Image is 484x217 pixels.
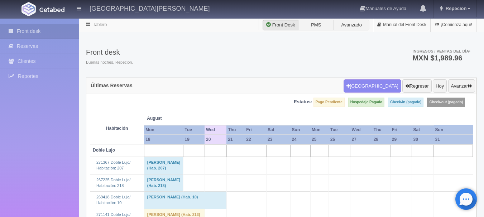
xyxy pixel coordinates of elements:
[433,79,447,93] button: Hoy
[86,48,133,56] h3: Front desk
[431,18,476,32] a: ¡Comienza aquí!
[334,20,369,30] label: Avanzado
[96,178,130,188] a: 267225 Doble Lujo/Habitación: 218
[21,2,36,16] img: Getabed
[402,79,431,93] button: Regresar
[263,20,298,30] label: Front Desk
[372,125,390,135] th: Thu
[93,22,107,27] a: Tablero
[291,135,310,144] th: 24
[291,125,310,135] th: Sun
[298,20,334,30] label: PMS
[344,79,401,93] button: [GEOGRAPHIC_DATA]
[329,135,350,144] th: 26
[144,157,183,174] td: [PERSON_NAME] (Hab. 207)
[205,135,226,144] th: 20
[144,125,183,135] th: Mon
[373,18,430,32] a: Manual del Front Desk
[412,125,433,135] th: Sat
[350,125,372,135] th: Wed
[350,135,372,144] th: 27
[310,135,329,144] th: 25
[444,6,467,11] span: Repecion
[434,135,473,144] th: 31
[144,135,183,144] th: 18
[412,135,433,144] th: 30
[412,49,470,53] span: Ingresos / Ventas del día
[96,160,130,170] a: 271367 Doble Lujo/Habitación: 207
[348,98,384,107] label: Hospedaje Pagado
[147,115,202,122] span: August
[183,125,205,135] th: Tue
[205,125,226,135] th: Wed
[86,60,133,65] span: Buenas noches, Repecion.
[412,54,470,61] h3: MXN $1,989.96
[427,98,465,107] label: Check-out (pagado)
[39,7,64,12] img: Getabed
[294,99,312,105] label: Estatus:
[183,135,205,144] th: 19
[144,174,183,191] td: [PERSON_NAME] (Hab. 218)
[144,192,226,209] td: [PERSON_NAME] (Hab. 10)
[245,135,266,144] th: 22
[390,135,412,144] th: 29
[226,135,245,144] th: 21
[226,125,245,135] th: Thu
[90,4,210,13] h4: [GEOGRAPHIC_DATA][PERSON_NAME]
[390,125,412,135] th: Fri
[91,83,133,88] h4: Últimas Reservas
[388,98,423,107] label: Check-in (pagado)
[96,195,130,205] a: 269418 Doble Lujo/Habitación: 10
[93,148,115,153] b: Doble Lujo
[372,135,390,144] th: 28
[313,98,345,107] label: Pago Pendiente
[266,135,290,144] th: 23
[448,79,475,93] button: Avanzar
[434,125,473,135] th: Sun
[329,125,350,135] th: Tue
[266,125,290,135] th: Sat
[245,125,266,135] th: Fri
[310,125,329,135] th: Mon
[106,126,128,131] strong: Habitación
